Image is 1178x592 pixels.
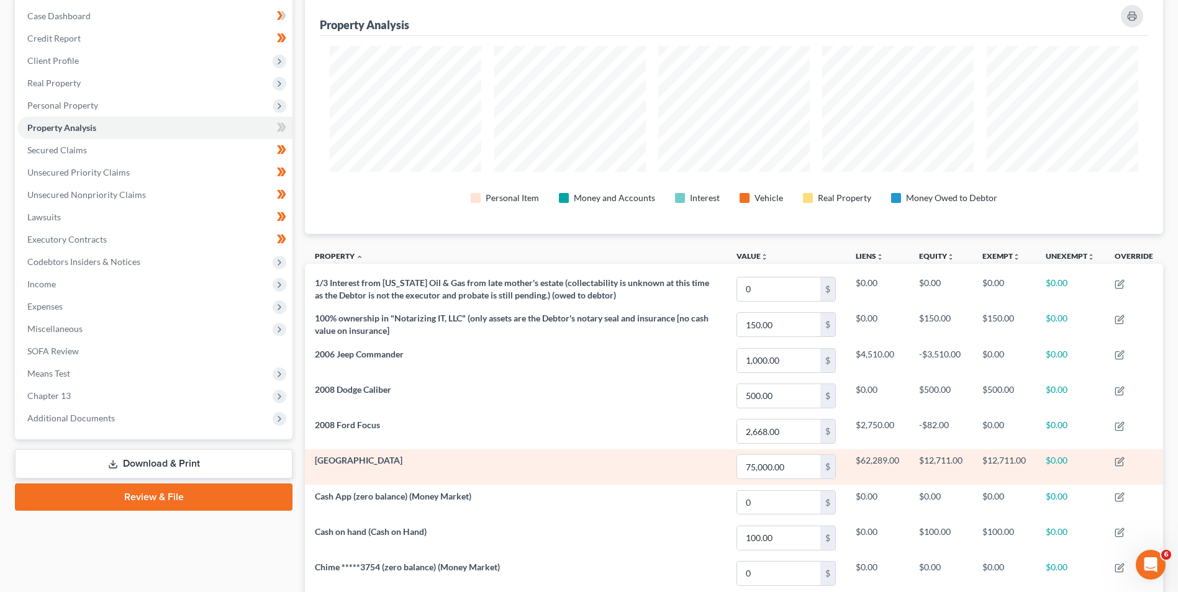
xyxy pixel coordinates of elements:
td: $0.00 [1036,449,1105,485]
i: unfold_more [761,253,768,261]
div: Property Analysis [320,17,409,32]
span: 2006 Jeep Commander [315,349,404,359]
td: $0.00 [909,555,972,591]
td: $4,510.00 [846,343,909,378]
td: $150.00 [909,307,972,343]
a: Review & File [15,483,292,511]
td: $12,711.00 [909,449,972,485]
span: Lawsuits [27,212,61,222]
iframe: Intercom live chat [1136,550,1166,580]
span: [GEOGRAPHIC_DATA] [315,455,402,465]
span: Additional Documents [27,413,115,423]
input: 0.00 [737,526,820,550]
td: $0.00 [846,520,909,555]
th: Override [1105,244,1163,272]
td: $0.00 [972,414,1036,449]
span: Cash App (zero balance) (Money Market) [315,491,471,501]
a: Unexemptunfold_more [1046,251,1095,261]
span: 6 [1161,550,1171,560]
div: Real Property [818,192,871,204]
input: 0.00 [737,455,820,478]
td: $0.00 [846,485,909,520]
a: Secured Claims [17,139,292,161]
a: Executory Contracts [17,228,292,251]
input: 0.00 [737,349,820,372]
span: Cash on hand (Cash on Hand) [315,526,427,537]
i: expand_less [356,253,363,261]
td: $150.00 [972,307,1036,343]
td: -$3,510.00 [909,343,972,378]
div: $ [820,455,835,478]
div: $ [820,313,835,336]
td: $0.00 [972,485,1036,520]
td: $100.00 [909,520,972,555]
span: Chapter 13 [27,390,71,401]
span: Credit Report [27,33,81,43]
div: Personal Item [486,192,539,204]
td: $0.00 [1036,485,1105,520]
span: Income [27,279,56,289]
a: Case Dashboard [17,5,292,27]
span: 100% ownership in "Notarizing IT, LLC" (only assets are the Debtor's notary seal and insurance [n... [315,313,709,336]
td: $0.00 [1036,555,1105,591]
div: $ [820,384,835,408]
a: Exemptunfold_more [982,251,1020,261]
span: Codebtors Insiders & Notices [27,256,140,267]
a: Credit Report [17,27,292,50]
td: $0.00 [846,271,909,307]
div: Money and Accounts [574,192,655,204]
a: Valueunfold_more [736,251,768,261]
td: $0.00 [846,307,909,343]
div: $ [820,491,835,514]
span: SOFA Review [27,346,79,356]
td: $0.00 [846,555,909,591]
a: SOFA Review [17,340,292,362]
td: $0.00 [1036,378,1105,413]
span: Unsecured Priority Claims [27,167,130,177]
input: 0.00 [737,562,820,585]
td: -$82.00 [909,414,972,449]
span: Chime *****3754 (zero balance) (Money Market) [315,562,500,572]
span: 2008 Ford Focus [315,419,380,430]
input: 0.00 [737,419,820,443]
input: 0.00 [737,384,820,408]
i: unfold_more [1087,253,1095,261]
span: Case Dashboard [27,11,91,21]
a: Liensunfold_more [856,251,884,261]
td: $500.00 [972,378,1036,413]
td: $0.00 [909,271,972,307]
td: $62,289.00 [846,449,909,485]
div: Vehicle [754,192,783,204]
span: Expenses [27,301,63,312]
a: Unsecured Nonpriority Claims [17,184,292,206]
i: unfold_more [947,253,954,261]
td: $0.00 [1036,414,1105,449]
div: $ [820,277,835,301]
div: Money Owed to Debtor [906,192,997,204]
td: $0.00 [972,343,1036,378]
td: $0.00 [1036,307,1105,343]
span: Property Analysis [27,122,96,133]
div: $ [820,526,835,550]
div: Interest [690,192,720,204]
div: $ [820,419,835,443]
input: 0.00 [737,491,820,514]
i: unfold_more [876,253,884,261]
a: Download & Print [15,449,292,478]
td: $0.00 [846,378,909,413]
td: $0.00 [909,485,972,520]
a: Equityunfold_more [919,251,954,261]
a: Lawsuits [17,206,292,228]
span: Secured Claims [27,145,87,155]
span: Executory Contracts [27,234,107,244]
a: Unsecured Priority Claims [17,161,292,184]
span: Personal Property [27,100,98,110]
span: Unsecured Nonpriority Claims [27,189,146,200]
span: Client Profile [27,55,79,66]
td: $500.00 [909,378,972,413]
span: Miscellaneous [27,323,83,334]
td: $2,750.00 [846,414,909,449]
td: $0.00 [1036,343,1105,378]
td: $12,711.00 [972,449,1036,485]
span: Means Test [27,368,70,379]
